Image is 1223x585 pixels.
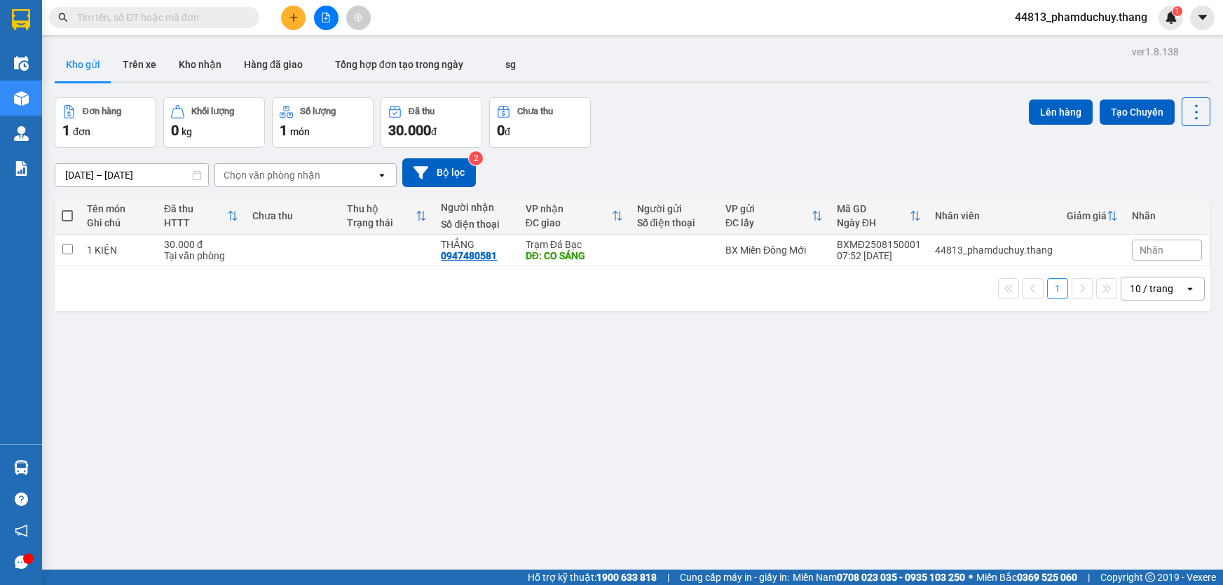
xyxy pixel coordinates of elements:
[1165,11,1177,24] img: icon-new-feature
[87,245,150,256] div: 1 KIỆN
[1190,6,1215,30] button: caret-down
[321,13,331,22] span: file-add
[14,460,29,475] img: warehouse-icon
[1017,572,1077,583] strong: 0369 525 060
[353,13,363,22] span: aim
[596,572,657,583] strong: 1900 633 818
[1145,572,1155,582] span: copyright
[1067,210,1107,221] div: Giảm giá
[157,198,245,235] th: Toggle SortBy
[15,556,28,569] span: message
[1088,570,1090,585] span: |
[441,202,511,213] div: Người nhận
[526,250,623,261] div: DĐ: CO SÁNG
[14,91,29,106] img: warehouse-icon
[441,239,511,250] div: THẮNG
[830,198,928,235] th: Toggle SortBy
[14,126,29,141] img: warehouse-icon
[526,217,612,228] div: ĐC giao
[718,198,830,235] th: Toggle SortBy
[87,217,150,228] div: Ghi chú
[637,203,711,214] div: Người gửi
[191,106,234,116] div: Khối lượng
[15,524,28,537] span: notification
[517,106,553,116] div: Chưa thu
[519,198,630,235] th: Toggle SortBy
[347,217,416,228] div: Trạng thái
[376,170,388,181] svg: open
[505,59,516,70] span: sg
[725,245,823,256] div: BX Miền Đông Mới
[441,250,497,261] div: 0947480581
[431,126,437,137] span: đ
[15,493,28,506] span: question-circle
[1173,6,1182,16] sup: 1
[164,217,227,228] div: HTTT
[12,9,30,30] img: logo-vxr
[837,239,921,250] div: BXMĐ2508150001
[300,106,336,116] div: Số lượng
[171,122,179,139] span: 0
[497,122,505,139] span: 0
[837,572,965,583] strong: 0708 023 035 - 0935 103 250
[1132,44,1179,60] div: ver 1.8.138
[340,198,435,235] th: Toggle SortBy
[164,203,227,214] div: Đã thu
[1100,99,1175,125] button: Tạo Chuyến
[58,13,68,22] span: search
[83,106,121,116] div: Đơn hàng
[55,97,156,148] button: Đơn hàng1đơn
[272,97,374,148] button: Số lượng1món
[1175,6,1180,16] span: 1
[489,97,591,148] button: Chưa thu0đ
[290,126,310,137] span: món
[1140,245,1163,256] span: Nhãn
[837,217,910,228] div: Ngày ĐH
[55,164,208,186] input: Select a date range.
[1130,282,1173,296] div: 10 / trang
[388,122,431,139] span: 30.000
[87,203,150,214] div: Tên món
[505,126,510,137] span: đ
[526,203,612,214] div: VP nhận
[281,6,306,30] button: plus
[1132,210,1202,221] div: Nhãn
[402,158,476,187] button: Bộ lọc
[837,250,921,261] div: 07:52 [DATE]
[409,106,435,116] div: Đã thu
[469,151,483,165] sup: 2
[1060,198,1125,235] th: Toggle SortBy
[526,239,623,250] div: Trạm Đá Bạc
[335,59,463,70] span: Tổng hợp đơn tạo trong ngày
[935,245,1053,256] div: 44813_phamduchuy.thang
[837,203,910,214] div: Mã GD
[163,97,265,148] button: Khối lượng0kg
[55,48,111,81] button: Kho gửi
[280,122,287,139] span: 1
[976,570,1077,585] span: Miền Bắc
[233,48,314,81] button: Hàng đã giao
[14,56,29,71] img: warehouse-icon
[528,570,657,585] span: Hỗ trợ kỹ thuật:
[725,217,812,228] div: ĐC lấy
[969,574,973,580] span: ⚪️
[725,203,812,214] div: VP gửi
[441,219,511,230] div: Số điện thoại
[111,48,168,81] button: Trên xe
[680,570,789,585] span: Cung cấp máy in - giấy in:
[1184,283,1196,294] svg: open
[252,210,333,221] div: Chưa thu
[346,6,371,30] button: aim
[347,203,416,214] div: Thu hộ
[1004,8,1159,26] span: 44813_phamduchuy.thang
[164,239,238,250] div: 30.000 đ
[381,97,482,148] button: Đã thu30.000đ
[314,6,339,30] button: file-add
[1196,11,1209,24] span: caret-down
[667,570,669,585] span: |
[77,10,242,25] input: Tìm tên, số ĐT hoặc mã đơn
[14,161,29,176] img: solution-icon
[182,126,192,137] span: kg
[224,168,320,182] div: Chọn văn phòng nhận
[168,48,233,81] button: Kho nhận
